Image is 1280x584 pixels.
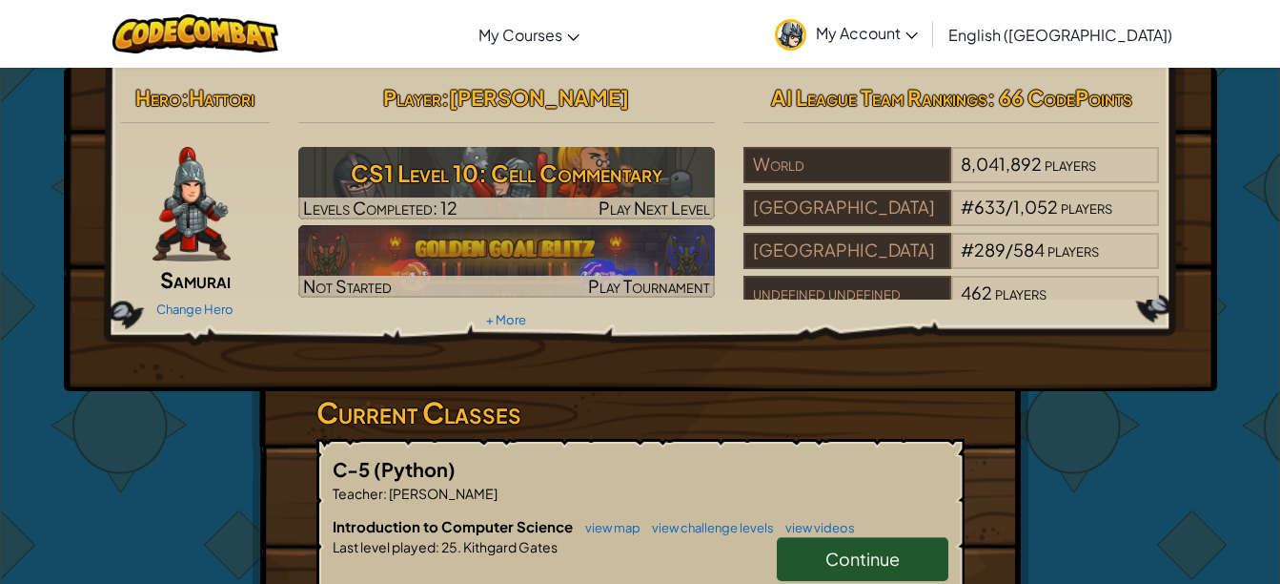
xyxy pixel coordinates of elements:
span: Last level played [333,538,436,555]
span: My Account [816,23,918,43]
div: [GEOGRAPHIC_DATA] [743,233,951,269]
img: samurai.pose.png [152,147,231,261]
a: Play Next Level [298,147,715,219]
span: 584 [1013,239,1045,261]
h3: Current Classes [316,391,965,434]
span: C-5 [333,457,374,481]
span: Continue [825,548,900,570]
span: # [961,196,974,218]
a: My Account [765,4,927,64]
a: undefined undefined462players [743,294,1160,316]
span: Samurai [160,266,231,293]
span: : [181,84,189,111]
h3: CS1 Level 10: Cell Commentary [298,152,715,195]
span: players [995,282,1046,303]
span: 8,041,892 [961,153,1042,175]
img: CodeCombat logo [112,14,279,53]
span: / [1006,196,1013,218]
a: + More [486,312,526,327]
span: 289 [974,239,1006,261]
div: World [743,147,951,183]
span: : [383,485,387,502]
a: Change Hero [156,302,234,317]
span: : [436,538,439,555]
span: Play Tournament [588,275,710,297]
a: [GEOGRAPHIC_DATA]#633/1,052players [743,208,1160,230]
span: Levels Completed: 12 [303,197,457,219]
span: 633 [974,196,1006,218]
div: undefined undefined [743,276,951,312]
span: [PERSON_NAME] [387,485,498,502]
span: Hero [135,84,181,111]
span: Not Started [303,275,392,297]
span: English ([GEOGRAPHIC_DATA]) [948,25,1172,45]
span: : 66 CodePoints [987,84,1132,111]
span: [PERSON_NAME] [449,84,629,111]
span: players [1061,196,1112,218]
span: 462 [961,282,992,303]
a: English ([GEOGRAPHIC_DATA]) [939,9,1182,60]
span: : [441,84,449,111]
span: Hattori [189,84,254,111]
span: players [1047,239,1099,261]
img: CS1 Level 10: Cell Commentary [298,147,715,219]
a: My Courses [469,9,589,60]
img: avatar [775,19,806,51]
span: AI League Team Rankings [771,84,987,111]
span: players [1045,153,1096,175]
img: Golden Goal [298,225,715,298]
span: (Python) [374,457,456,481]
a: [GEOGRAPHIC_DATA]#289/584players [743,251,1160,273]
span: # [961,239,974,261]
span: Teacher [333,485,383,502]
span: / [1006,239,1013,261]
span: Kithgard Gates [461,538,558,555]
div: [GEOGRAPHIC_DATA] [743,190,951,226]
a: view map [576,520,640,535]
a: Not StartedPlay Tournament [298,225,715,298]
span: 1,052 [1013,196,1058,218]
a: World8,041,892players [743,165,1160,187]
span: Introduction to Computer Science [333,517,576,535]
span: Player [383,84,441,111]
a: view videos [776,520,855,535]
span: Play Next Level [599,197,710,219]
span: 25. [439,538,461,555]
a: view challenge levels [642,520,774,535]
span: My Courses [478,25,562,45]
